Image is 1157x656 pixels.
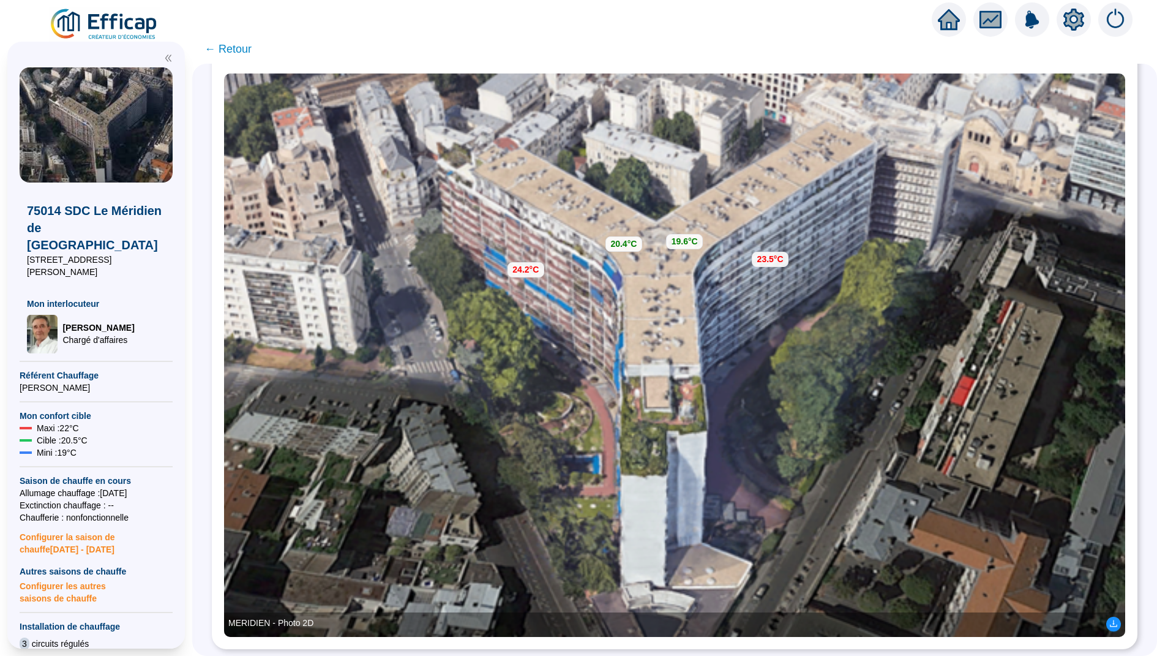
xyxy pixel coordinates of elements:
[20,410,173,422] span: Mon confort cible
[20,499,173,511] span: Exctinction chauffage : --
[1109,619,1118,628] span: download
[27,298,165,310] span: Mon interlocuteur
[62,334,134,346] span: Chargé d'affaires
[1098,2,1133,37] img: alerts
[228,617,313,633] span: MERIDIEN - Photo 2D
[32,638,89,650] span: circuits régulés
[20,475,173,487] span: Saison de chauffe en cours
[938,9,960,31] span: home
[672,236,698,246] strong: 19.6°C
[20,620,173,633] span: Installation de chauffage
[49,7,160,42] img: efficap energie logo
[20,565,173,578] span: Autres saisons de chauffe
[62,322,134,334] span: [PERSON_NAME]
[1015,2,1049,37] img: alerts
[20,578,173,605] span: Configurer les autres saisons de chauffe
[20,511,173,524] span: Chaufferie : non fonctionnelle
[1063,9,1085,31] span: setting
[20,524,173,556] span: Configurer la saison de chauffe [DATE] - [DATE]
[27,315,58,354] img: Chargé d'affaires
[37,434,88,447] span: Cible : 20.5 °C
[979,9,1002,31] span: fund
[512,265,539,274] strong: 24.2°C
[27,254,165,278] span: [STREET_ADDRESS][PERSON_NAME]
[20,369,173,382] span: Référent Chauffage
[204,40,252,58] span: ← Retour
[224,74,1125,637] img: rc-upload-1696621557422-27
[27,202,165,254] span: 75014 SDC Le Méridien de [GEOGRAPHIC_DATA]
[37,447,77,459] span: Mini : 19 °C
[757,254,784,264] strong: 23.5°C
[20,638,29,650] span: 3
[37,422,79,434] span: Maxi : 22 °C
[20,487,173,499] span: Allumage chauffage : [DATE]
[20,382,173,394] span: [PERSON_NAME]
[610,239,637,249] strong: 20.4°C
[164,54,173,62] span: double-left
